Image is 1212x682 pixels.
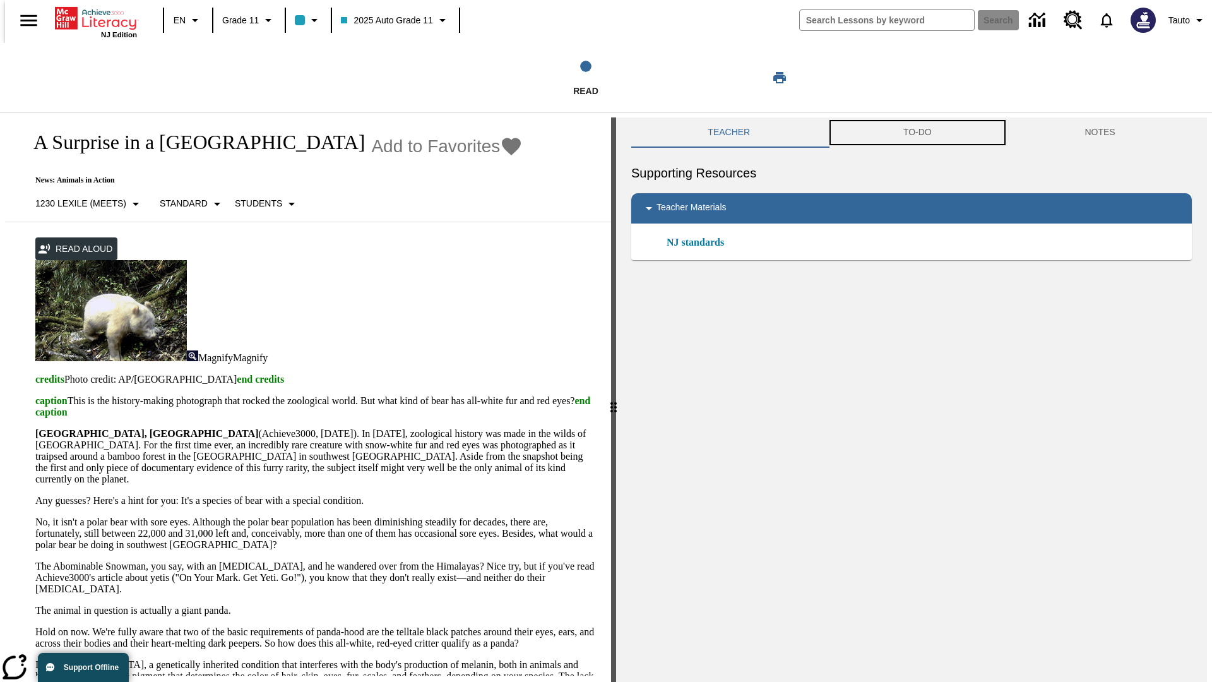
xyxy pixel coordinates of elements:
[371,136,500,157] span: Add to Favorites
[1056,3,1090,37] a: Resource Center, Will open in new tab
[222,14,259,27] span: Grade 11
[800,10,974,30] input: search field
[237,374,284,385] span: end credits
[631,117,827,148] button: Teacher
[20,176,523,185] p: News: Animals in Action
[35,197,126,210] p: 1230 Lexile (Meets)
[5,117,611,676] div: reading
[35,374,596,385] p: Photo credit: AP/[GEOGRAPHIC_DATA]
[1168,14,1190,27] span: Tauto
[631,163,1192,183] h6: Supporting Resources
[35,626,596,649] p: Hold on now. We're fully aware that two of the basic requirements of panda-hood are the telltale ...
[290,9,327,32] button: Class color is light blue. Change class color
[35,605,596,616] p: The animal in question is actually a giant panda.
[573,86,598,96] span: Read
[631,193,1192,224] div: Teacher Materials
[235,197,282,210] p: Students
[667,235,732,250] a: NJ standards
[631,117,1192,148] div: Instructional Panel Tabs
[341,14,432,27] span: 2025 Auto Grade 11
[35,517,596,551] p: No, it isn't a polar bear with sore eyes. Although the polar bear population has been diminishing...
[35,395,596,418] p: This is the history-making photograph that rocked the zoological world. But what kind of bear has...
[336,9,454,32] button: Class: 2025 Auto Grade 11, Select your class
[35,260,187,361] img: albino pandas in China are sometimes mistaken for polar bears
[168,9,208,32] button: Language: EN, Select a language
[616,117,1207,682] div: activity
[611,117,616,682] div: Press Enter or Spacebar and then press right and left arrow keys to move the slider
[198,352,233,363] span: Magnify
[155,193,230,215] button: Scaffolds, Standard
[55,4,137,39] div: Home
[160,197,208,210] p: Standard
[35,374,64,385] span: credits
[656,201,727,216] p: Teacher Materials
[35,428,596,485] p: (Achieve3000, [DATE]). In [DATE], zoological history was made in the wilds of [GEOGRAPHIC_DATA]. ...
[1090,4,1123,37] a: Notifications
[38,653,129,682] button: Support Offline
[422,43,749,112] button: Read step 1 of 1
[230,193,304,215] button: Select Student
[10,2,47,39] button: Open side menu
[35,428,258,439] strong: [GEOGRAPHIC_DATA], [GEOGRAPHIC_DATA]
[64,663,119,672] span: Support Offline
[35,395,590,417] span: end caption
[101,31,137,39] span: NJ Edition
[35,395,68,406] span: caption
[187,350,198,361] img: Magnify
[827,117,1009,148] button: TO-DO
[1131,8,1156,33] img: Avatar
[30,193,148,215] button: Select Lexile, 1230 Lexile (Meets)
[35,495,596,506] p: Any guesses? Here's a hint for you: It's a species of bear with a special condition.
[1123,4,1163,37] button: Select a new avatar
[35,237,117,261] button: Read Aloud
[371,135,523,157] button: Add to Favorites - A Surprise in a Bamboo Forest
[35,561,596,595] p: The Abominable Snowman, you say, with an [MEDICAL_DATA], and he wandered over from the Himalayas?...
[1163,9,1212,32] button: Profile/Settings
[20,131,365,154] h1: A Surprise in a [GEOGRAPHIC_DATA]
[1021,3,1056,38] a: Data Center
[217,9,281,32] button: Grade: Grade 11, Select a grade
[233,352,268,363] span: Magnify
[1008,117,1192,148] button: NOTES
[759,66,800,89] button: Print
[174,14,186,27] span: EN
